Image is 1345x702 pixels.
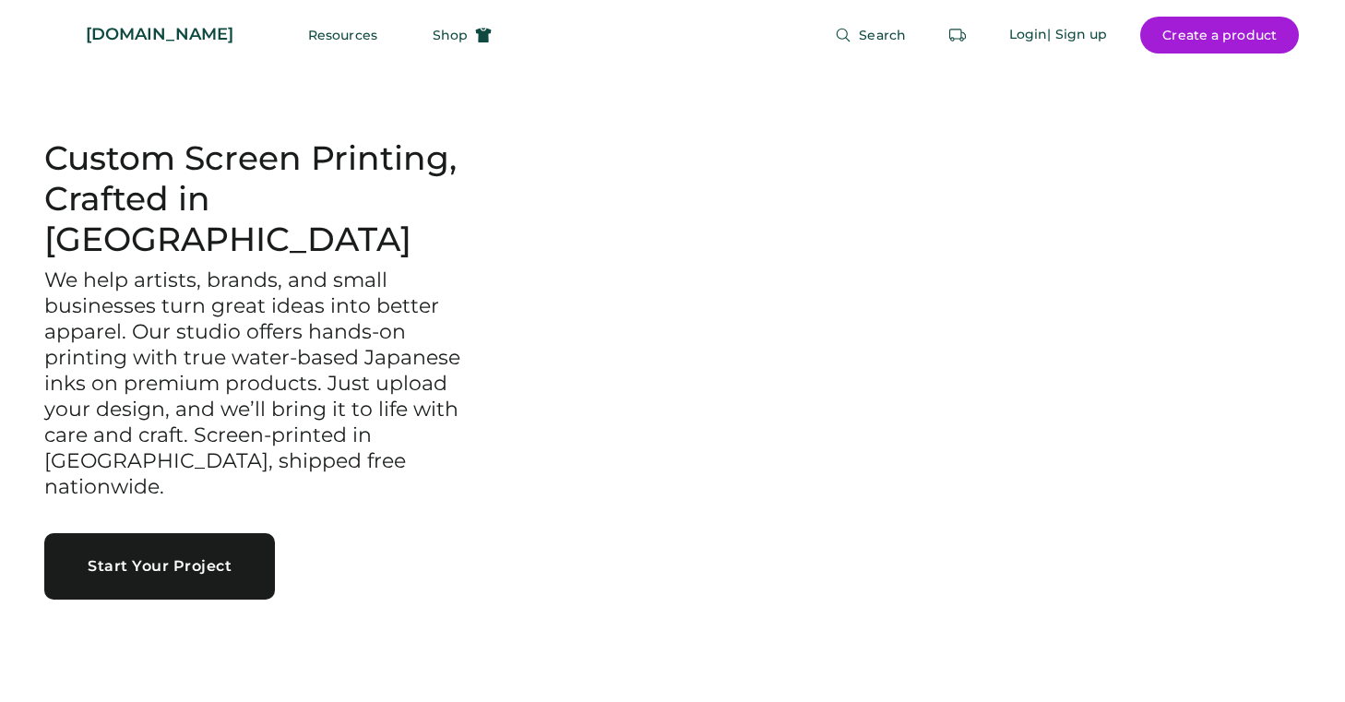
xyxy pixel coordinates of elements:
div: | Sign up [1047,26,1107,44]
h3: We help artists, brands, and small businesses turn great ideas into better apparel. Our studio of... [44,268,494,499]
button: Create a product [1140,17,1299,54]
span: Search [859,29,906,42]
div: Login [1009,26,1048,44]
button: Shop [411,17,514,54]
span: Shop [433,29,468,42]
button: Retrieve an order [939,17,976,54]
button: Resources [286,17,399,54]
button: Search [813,17,928,54]
img: Rendered Logo - Screens [46,18,78,51]
div: [DOMAIN_NAME] [86,23,233,46]
h1: Custom Screen Printing, Crafted in [GEOGRAPHIC_DATA] [44,138,494,260]
button: Start Your Project [44,533,275,600]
